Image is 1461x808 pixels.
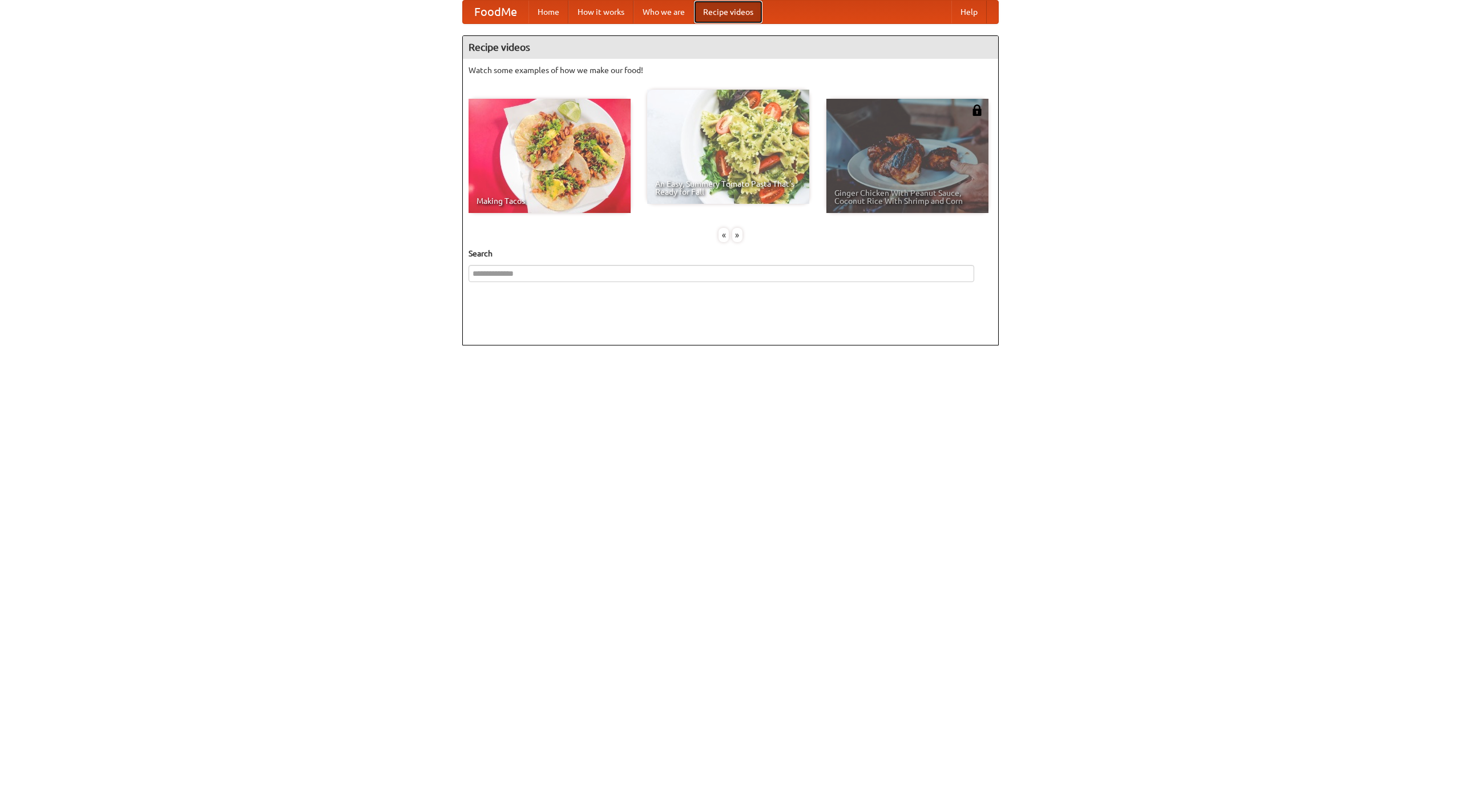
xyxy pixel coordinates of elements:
h5: Search [469,248,992,259]
a: Home [528,1,568,23]
a: Who we are [633,1,694,23]
div: » [732,228,742,242]
h4: Recipe videos [463,36,998,59]
span: Making Tacos [477,197,623,205]
a: FoodMe [463,1,528,23]
a: An Easy, Summery Tomato Pasta That's Ready for Fall [647,90,809,204]
a: Making Tacos [469,99,631,213]
span: An Easy, Summery Tomato Pasta That's Ready for Fall [655,180,801,196]
a: How it works [568,1,633,23]
p: Watch some examples of how we make our food! [469,65,992,76]
div: « [719,228,729,242]
img: 483408.png [971,104,983,116]
a: Recipe videos [694,1,762,23]
a: Help [951,1,987,23]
